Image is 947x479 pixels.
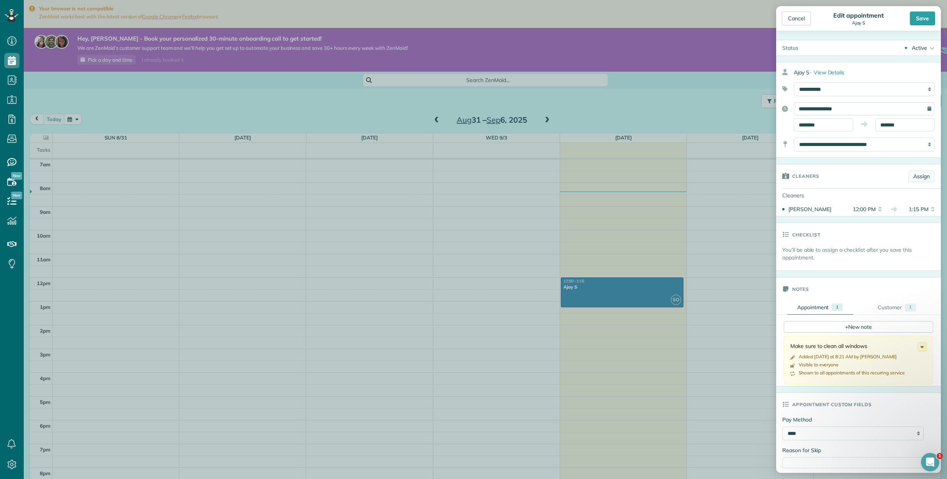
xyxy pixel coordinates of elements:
div: Status [776,40,804,56]
span: View Details [814,69,845,76]
p: Run your business like a Pro, [PERSON_NAME] [33,15,132,22]
div: Shown to all appointments of this recurring service [799,370,905,376]
div: Make sure to clean all windows [790,342,918,350]
div: Active [912,44,927,52]
div: Visible to everyone [799,362,839,368]
div: Edit appointment [831,11,886,19]
div: Customer [878,303,902,312]
div: Cancel [782,11,811,25]
iframe: Intercom live chat [921,453,939,471]
h3: Notes [792,277,809,300]
h3: Cleaners [792,164,819,187]
p: You’ll be able to assign a checklist after you save this appointment. [782,246,941,261]
span: 1 [937,453,943,459]
p: • [54,22,57,30]
div: New note [784,321,933,333]
div: checklist notification from Amar Ghose, 7w ago. Run your business like a Pro, Syed, 0 of 9 tasks ... [11,9,142,41]
span: + [845,323,848,330]
label: Reason for Skip [782,446,821,454]
span: 1:15 PM [903,205,929,213]
time: Added [DATE] at 8:21 AM by [PERSON_NAME] [799,354,897,359]
span: 12:00 PM [850,205,876,213]
div: Save [910,11,935,25]
div: Checklist progress: 0 of 9 tasks completed [33,22,132,36]
h3: Checklist [792,223,821,246]
span: New [11,172,22,180]
p: About 10 minutes [59,22,107,30]
div: 1 [905,303,916,312]
div: Ajay S [831,20,886,26]
span: New [11,192,22,199]
div: Appointment [797,303,829,311]
span: · [810,69,811,76]
label: Pay Method [782,416,924,423]
p: 9 steps [33,22,53,30]
div: [PERSON_NAME] [788,205,847,213]
div: Cleaners [776,189,830,202]
div: Ajay S [794,66,941,79]
div: 1 [832,303,843,311]
h3: Appointment custom fields [792,393,872,416]
a: Assign [908,171,935,182]
img: Profile image for Amar [17,16,29,28]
